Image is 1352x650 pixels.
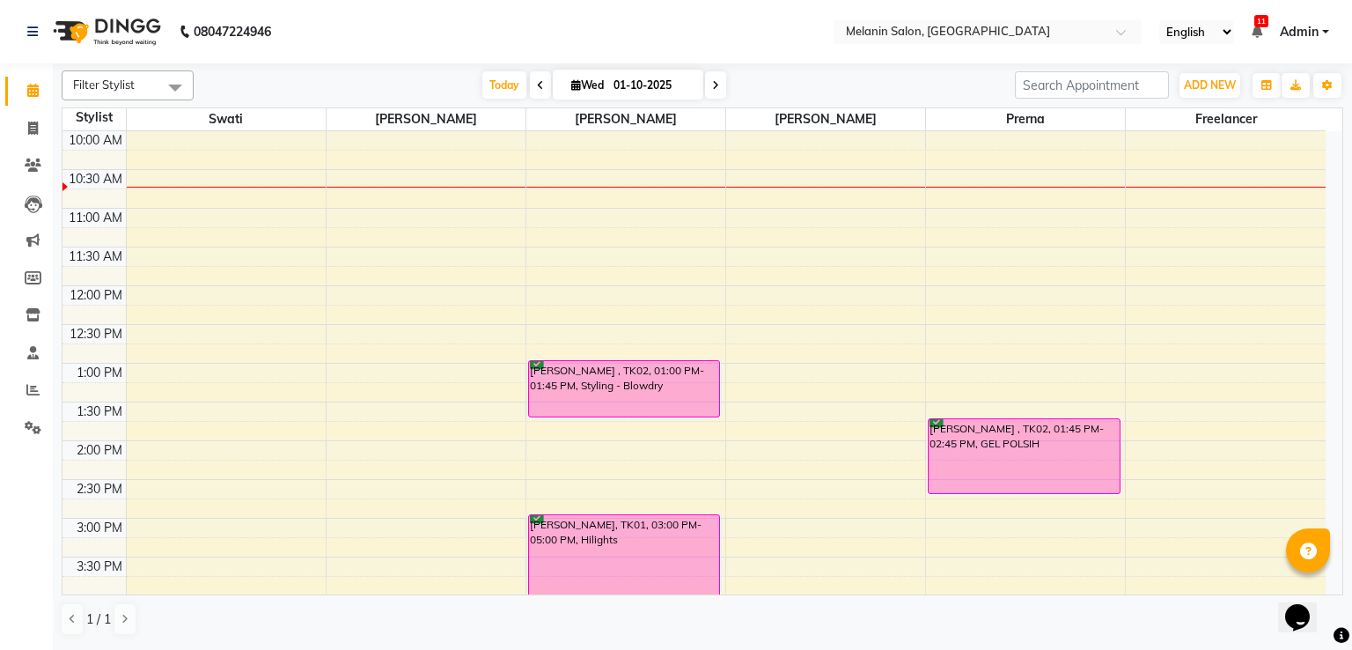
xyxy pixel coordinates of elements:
[1254,15,1268,27] span: 11
[65,209,126,227] div: 11:00 AM
[194,7,271,56] b: 08047224946
[65,247,126,266] div: 11:30 AM
[1252,24,1262,40] a: 11
[65,131,126,150] div: 10:00 AM
[66,325,126,343] div: 12:30 PM
[1280,23,1319,41] span: Admin
[327,108,525,130] span: [PERSON_NAME]
[929,419,1120,493] div: [PERSON_NAME] , TK02, 01:45 PM-02:45 PM, GEL POLSIH
[608,72,696,99] input: 2025-10-01
[66,286,126,305] div: 12:00 PM
[1126,108,1326,130] span: freelancer
[926,108,1125,130] span: Prerna
[73,78,135,92] span: Filter Stylist
[1179,73,1240,98] button: ADD NEW
[526,108,725,130] span: [PERSON_NAME]
[73,519,126,537] div: 3:00 PM
[482,71,526,99] span: Today
[1278,580,1334,632] iframe: chat widget
[726,108,925,130] span: [PERSON_NAME]
[73,364,126,382] div: 1:00 PM
[127,108,326,130] span: Swati
[73,480,126,499] div: 2:30 PM
[567,78,608,92] span: Wed
[1015,71,1169,99] input: Search Appointment
[529,361,720,417] div: [PERSON_NAME] , TK02, 01:00 PM-01:45 PM, Styling - Blowdry
[73,403,126,421] div: 1:30 PM
[45,7,165,56] img: logo
[65,170,126,188] div: 10:30 AM
[86,610,111,629] span: 1 / 1
[73,441,126,460] div: 2:00 PM
[73,558,126,576] div: 3:30 PM
[1184,78,1236,92] span: ADD NEW
[62,108,126,127] div: Stylist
